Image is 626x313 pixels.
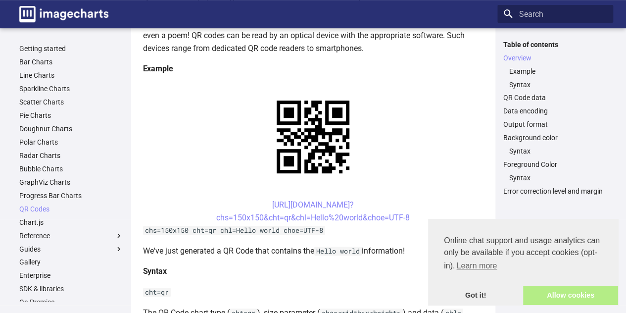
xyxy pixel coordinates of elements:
a: Example [509,67,607,76]
a: Syntax [509,173,607,182]
a: QR Code data [503,93,607,102]
a: Bar Charts [19,57,123,66]
nav: Background color [503,147,607,156]
a: Doughnut Charts [19,124,123,133]
img: chart [259,83,367,191]
a: Foreground Color [503,160,607,169]
a: dismiss cookie message [428,286,523,306]
a: [URL][DOMAIN_NAME]?chs=150x150&cht=qr&chl=Hello%20world&choe=UTF-8 [216,200,410,222]
a: Image-Charts documentation [15,2,112,26]
h4: Syntax [143,265,483,278]
input: Search [497,5,613,23]
a: Getting started [19,44,123,53]
code: cht=qr [143,288,171,297]
a: Bubble Charts [19,164,123,173]
a: Polar Charts [19,138,123,147]
a: GraphViz Charts [19,178,123,187]
nav: Foreground Color [503,173,607,182]
a: Scatter Charts [19,98,123,106]
img: logo [19,6,108,22]
a: Background color [503,133,607,142]
h4: Example [143,62,483,75]
label: Reference [19,231,123,240]
a: Overview [503,53,607,62]
a: Enterprise [19,271,123,280]
a: Progress Bar Charts [19,191,123,200]
a: learn more about cookies [455,259,498,273]
a: On Premise [19,298,123,307]
a: Gallery [19,258,123,266]
nav: Overview [503,67,607,89]
a: allow cookies [523,286,618,306]
code: Hello world [314,247,362,256]
a: Output format [503,120,607,129]
a: Error correction level and margin [503,187,607,196]
a: Line Charts [19,71,123,80]
div: cookieconsent [428,219,618,305]
label: Guides [19,245,123,254]
a: Pie Charts [19,111,123,120]
a: Sparkline Charts [19,84,123,93]
span: Online chat support and usage analytics can only be available if you accept cookies (opt-in). [444,235,602,273]
a: QR Codes [19,205,123,213]
a: Syntax [509,80,607,89]
nav: Table of contents [497,40,613,196]
a: Syntax [509,147,607,156]
code: chs=150x150 cht=qr chl=Hello world choe=UTF-8 [143,226,325,235]
a: Chart.js [19,218,123,227]
a: Radar Charts [19,151,123,160]
p: We've just generated a QR Code that contains the information! [143,245,483,258]
a: Data encoding [503,106,607,115]
a: SDK & libraries [19,284,123,293]
label: Table of contents [497,40,613,49]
